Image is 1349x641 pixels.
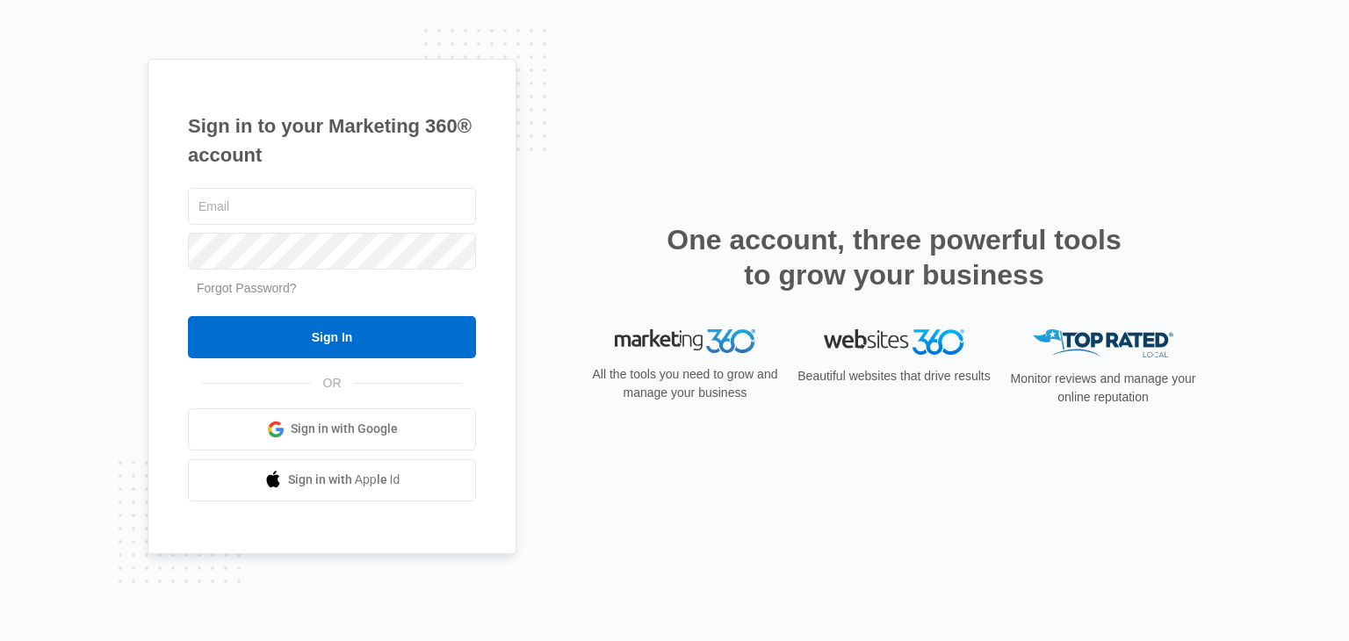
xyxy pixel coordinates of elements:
p: Beautiful websites that drive results [796,367,992,385]
span: Sign in with Google [291,420,398,438]
a: Forgot Password? [197,281,297,295]
input: Email [188,188,476,225]
p: All the tools you need to grow and manage your business [587,365,783,402]
a: Sign in with Google [188,408,476,450]
h2: One account, three powerful tools to grow your business [661,222,1127,292]
img: Top Rated Local [1033,329,1173,358]
img: Websites 360 [824,329,964,355]
input: Sign In [188,316,476,358]
a: Sign in with Apple Id [188,459,476,501]
img: Marketing 360 [615,329,755,354]
h1: Sign in to your Marketing 360® account [188,112,476,169]
span: Sign in with Apple Id [288,471,400,489]
p: Monitor reviews and manage your online reputation [1005,370,1201,407]
span: OR [311,374,354,393]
